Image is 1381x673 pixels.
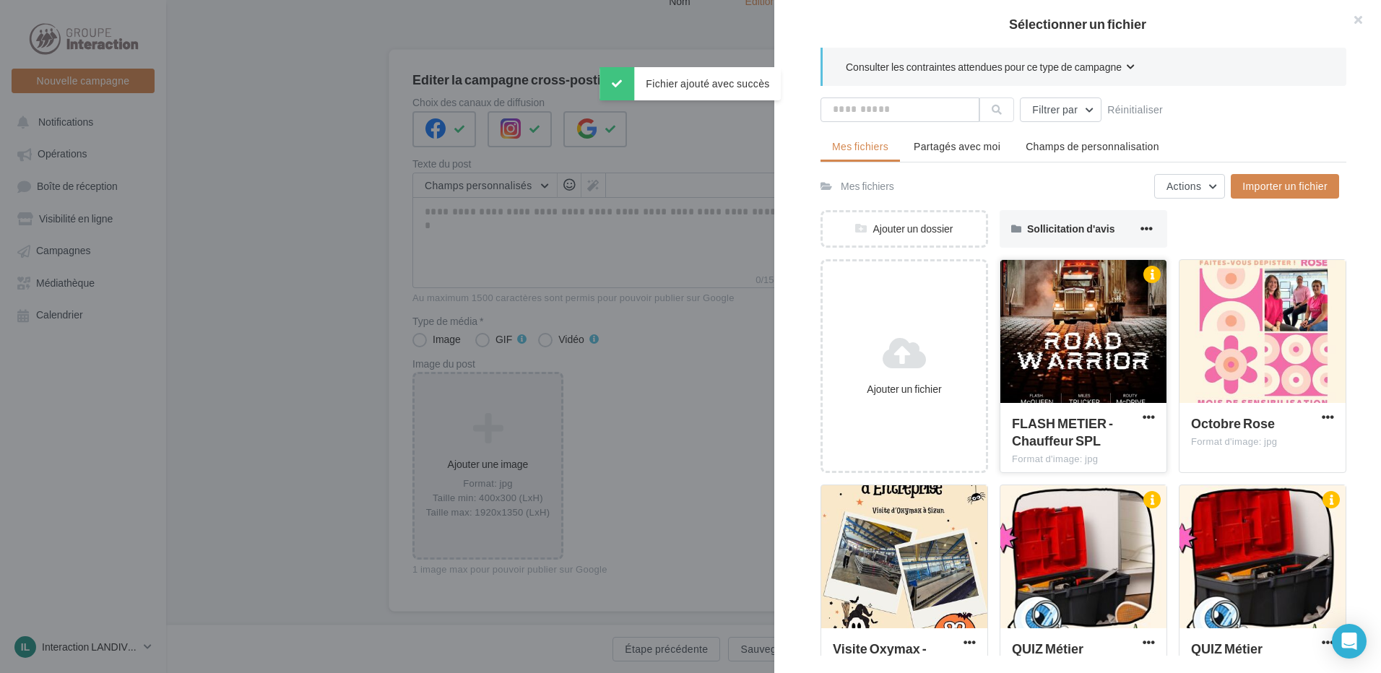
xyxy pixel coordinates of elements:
[1166,180,1201,192] span: Actions
[1231,174,1339,199] button: Importer un fichier
[1026,140,1159,152] span: Champs de personnalisation
[797,17,1358,30] h2: Sélectionner un fichier
[832,140,888,152] span: Mes fichiers
[599,67,781,100] div: Fichier ajouté avec succès
[1332,624,1367,659] div: Open Intercom Messenger
[841,179,894,194] div: Mes fichiers
[846,60,1122,74] span: Consulter les contraintes attendues pour ce type de campagne
[914,140,1000,152] span: Partagés avec moi
[1242,180,1328,192] span: Importer un fichier
[828,382,980,396] div: Ajouter un fichier
[1191,435,1334,448] div: Format d'image: jpg
[1154,174,1225,199] button: Actions
[1012,415,1113,448] span: FLASH METIER - Chauffeur SPL
[1027,222,1114,235] span: Sollicitation d'avis
[1020,97,1101,122] button: Filtrer par
[823,222,986,236] div: Ajouter un dossier
[846,59,1135,77] button: Consulter les contraintes attendues pour ce type de campagne
[1101,101,1169,118] button: Réinitialiser
[1191,415,1275,431] span: Octobre Rose
[1012,453,1155,466] div: Format d'image: jpg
